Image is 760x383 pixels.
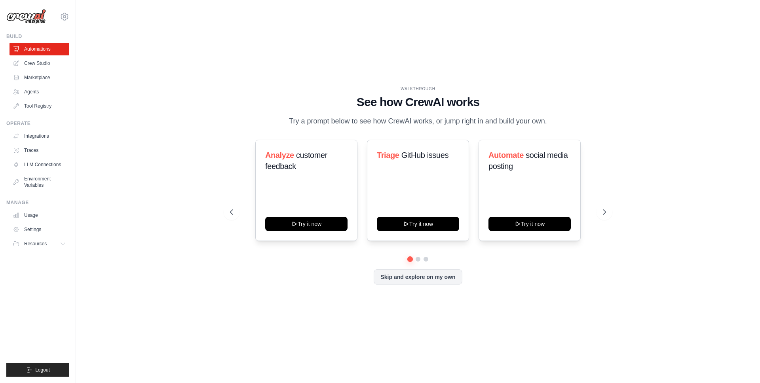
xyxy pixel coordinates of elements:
img: Logo [6,9,46,24]
span: Triage [377,151,399,159]
a: Tool Registry [9,100,69,112]
a: Traces [9,144,69,157]
h1: See how CrewAI works [230,95,606,109]
span: social media posting [488,151,568,171]
button: Try it now [488,217,571,231]
span: Analyze [265,151,294,159]
a: Usage [9,209,69,222]
a: Automations [9,43,69,55]
span: GitHub issues [401,151,448,159]
button: Try it now [377,217,459,231]
button: Skip and explore on my own [374,269,462,284]
div: Build [6,33,69,40]
div: WALKTHROUGH [230,86,606,92]
button: Try it now [265,217,348,231]
a: Integrations [9,130,69,142]
span: Logout [35,367,50,373]
div: Operate [6,120,69,127]
a: LLM Connections [9,158,69,171]
a: Settings [9,223,69,236]
span: Automate [488,151,524,159]
a: Environment Variables [9,173,69,191]
button: Logout [6,363,69,377]
a: Crew Studio [9,57,69,70]
div: Manage [6,199,69,206]
p: Try a prompt below to see how CrewAI works, or jump right in and build your own. [285,116,551,127]
span: Resources [24,241,47,247]
span: customer feedback [265,151,327,171]
a: Agents [9,85,69,98]
a: Marketplace [9,71,69,84]
button: Resources [9,237,69,250]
